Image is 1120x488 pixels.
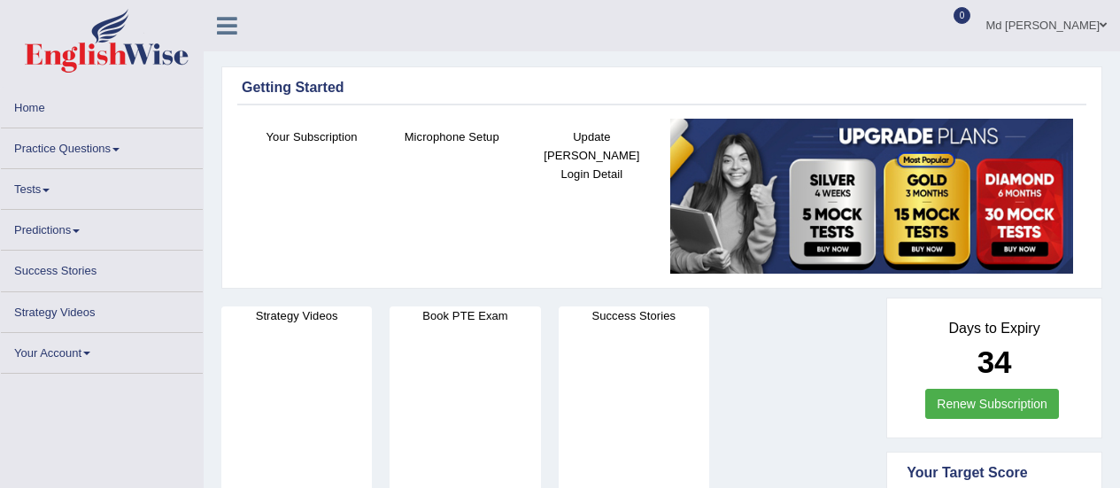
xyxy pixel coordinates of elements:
[221,306,372,325] h4: Strategy Videos
[390,128,513,146] h4: Microphone Setup
[907,462,1082,484] div: Your Target Score
[1,333,203,368] a: Your Account
[670,119,1073,275] img: small5.jpg
[1,128,203,163] a: Practice Questions
[1,169,203,204] a: Tests
[559,306,709,325] h4: Success Stories
[907,321,1082,337] h4: Days to Expiry
[954,7,971,24] span: 0
[390,306,540,325] h4: Book PTE Exam
[242,77,1082,98] div: Getting Started
[977,345,1012,379] b: 34
[1,251,203,285] a: Success Stories
[1,292,203,327] a: Strategy Videos
[925,389,1059,419] a: Renew Subscription
[1,88,203,122] a: Home
[530,128,653,183] h4: Update [PERSON_NAME] Login Detail
[251,128,373,146] h4: Your Subscription
[1,210,203,244] a: Predictions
